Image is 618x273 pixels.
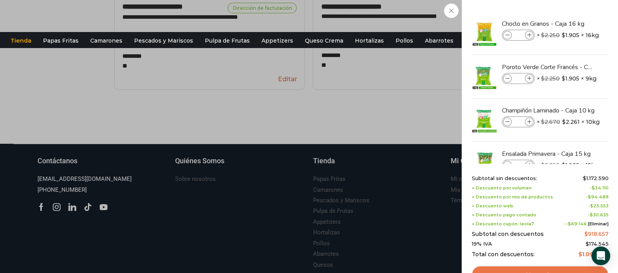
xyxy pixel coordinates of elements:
[471,221,534,227] span: + Descuento cupón: leola7
[471,175,537,182] span: Subtotal sin descuentos:
[579,251,582,258] span: $
[502,63,595,71] a: Poroto Verde Corte Francés - Caja 9 kg
[471,194,553,200] span: + Descuento por mix de productos
[564,221,609,227] span: --
[502,150,595,158] a: Ensalada Primavera - Caja 15 kg
[586,194,609,200] span: -
[562,118,566,126] span: $
[592,185,609,191] bdi: 34.110
[590,212,593,218] span: $
[541,162,560,169] bdi: 2.250
[392,33,417,48] a: Pollos
[537,30,599,41] span: × × 16kg
[201,33,254,48] a: Pulpa de Frutas
[579,251,609,258] bdi: 1.093.202
[471,241,492,247] span: 19% IVA
[590,186,609,191] span: -
[584,230,609,237] bdi: 918.657
[301,33,347,48] a: Queso Crema
[512,118,524,126] input: Product quantity
[7,33,35,48] a: Tienda
[502,106,595,115] a: Champiñón Laminado - Caja 10 kg
[541,118,560,125] bdi: 2.670
[537,73,597,84] span: × × 9kg
[86,33,126,48] a: Camarones
[541,32,560,39] bdi: 2.250
[586,241,589,247] span: $
[588,203,609,209] span: -
[461,33,505,48] a: Descuentos
[588,194,591,200] span: $
[588,212,609,218] span: -
[512,161,524,170] input: Product quantity
[562,75,579,82] bdi: 1.905
[568,221,587,227] span: 69.146
[512,31,524,39] input: Product quantity
[471,186,531,191] span: + Descuento por volumen
[586,241,609,247] span: 174.545
[537,160,598,171] span: × × 15kg
[537,116,600,127] span: × × 10kg
[562,118,580,126] bdi: 2.261
[39,33,82,48] a: Papas Fritas
[351,33,388,48] a: Hortalizas
[562,161,565,169] span: $
[583,175,609,181] bdi: 1.172.590
[541,75,560,82] bdi: 2.250
[562,75,565,82] span: $
[590,203,609,209] bdi: 25.553
[421,33,457,48] a: Abarrotes
[512,74,524,83] input: Product quantity
[541,32,545,39] span: $
[590,203,593,209] span: $
[562,31,579,39] bdi: 1.905
[562,31,565,39] span: $
[584,230,588,237] span: $
[592,185,595,191] span: $
[471,231,543,237] span: Subtotal con descuentos
[130,33,197,48] a: Pescados y Mariscos
[588,194,609,200] bdi: 94.489
[591,246,610,265] div: Open Intercom Messenger
[471,251,534,258] span: Total con descuentos:
[590,212,609,218] bdi: 30.635
[502,20,595,28] a: Choclo en Granos - Caja 16 kg
[568,221,571,227] span: $
[258,33,297,48] a: Appetizers
[541,162,545,169] span: $
[583,175,586,181] span: $
[471,203,513,209] span: + Descuento web
[562,161,579,169] bdi: 1.905
[471,212,536,218] span: + Descuento pago contado
[541,75,545,82] span: $
[541,118,545,125] span: $
[588,221,609,227] a: [Eliminar]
